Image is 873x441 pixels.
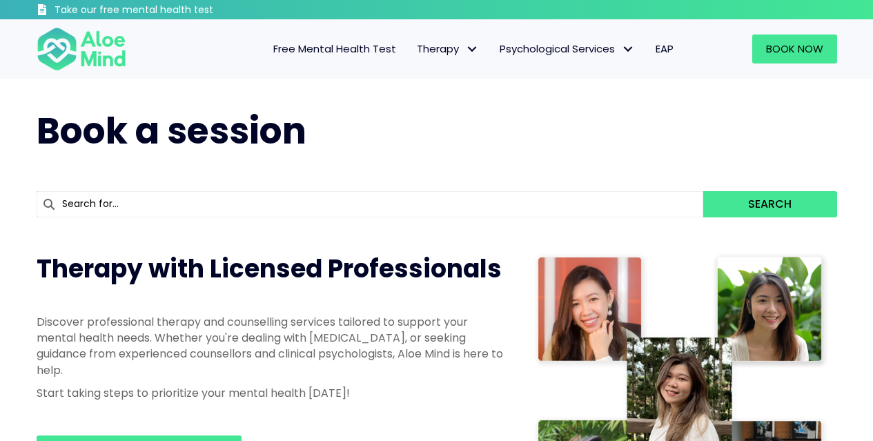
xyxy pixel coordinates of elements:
a: TherapyTherapy: submenu [406,35,489,63]
a: Take our free mental health test [37,3,287,19]
a: Free Mental Health Test [263,35,406,63]
span: Therapy with Licensed Professionals [37,251,502,286]
p: Start taking steps to prioritize your mental health [DATE]! [37,385,506,401]
span: Psychological Services: submenu [618,39,638,59]
input: Search for... [37,191,704,217]
img: Aloe mind Logo [37,26,126,72]
p: Discover professional therapy and counselling services tailored to support your mental health nee... [37,314,506,378]
span: Therapy [417,41,479,56]
h3: Take our free mental health test [55,3,287,17]
span: Book a session [37,106,306,156]
a: EAP [645,35,684,63]
span: EAP [656,41,674,56]
button: Search [703,191,836,217]
span: Free Mental Health Test [273,41,396,56]
span: Therapy: submenu [462,39,482,59]
a: Book Now [752,35,837,63]
span: Book Now [766,41,823,56]
nav: Menu [144,35,684,63]
a: Psychological ServicesPsychological Services: submenu [489,35,645,63]
span: Psychological Services [500,41,635,56]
